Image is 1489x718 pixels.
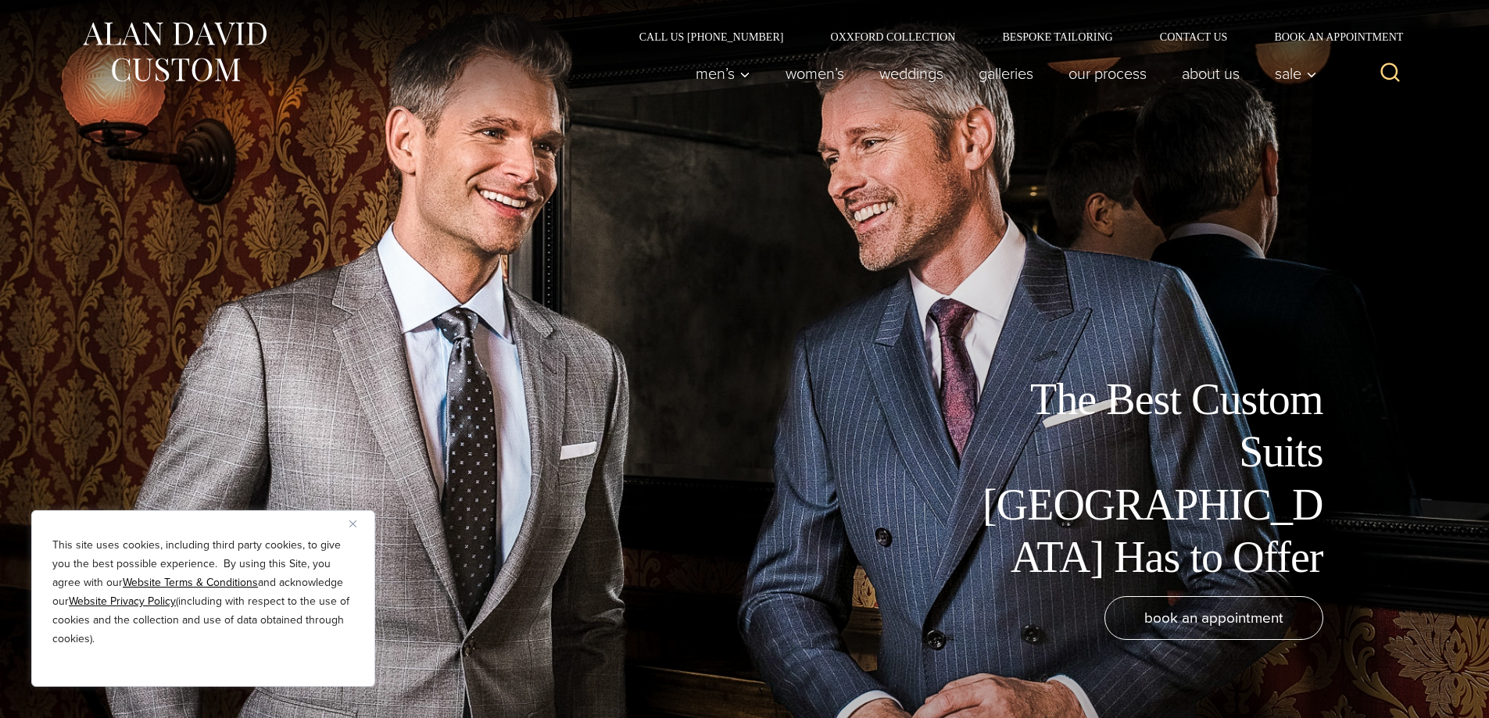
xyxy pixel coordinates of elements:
a: book an appointment [1104,596,1323,640]
img: Close [349,520,356,527]
a: Women’s [768,58,861,89]
a: Website Privacy Policy [69,593,176,609]
a: weddings [861,58,961,89]
a: About Us [1164,58,1257,89]
h1: The Best Custom Suits [GEOGRAPHIC_DATA] Has to Offer [972,373,1323,584]
a: Bespoke Tailoring [979,31,1136,42]
button: View Search Form [1372,55,1409,92]
a: Website Terms & Conditions [123,574,258,591]
span: Sale [1275,66,1317,81]
span: book an appointment [1144,606,1283,629]
a: Our Process [1051,58,1164,89]
a: Oxxford Collection [807,31,979,42]
a: Galleries [961,58,1051,89]
button: Close [349,514,368,533]
span: Men’s [696,66,750,81]
a: Call Us [PHONE_NUMBER] [616,31,807,42]
nav: Primary Navigation [678,58,1325,89]
a: Book an Appointment [1251,31,1408,42]
iframe: Opens a widget where you can chat to one of our agents [1389,671,1473,710]
nav: Secondary Navigation [616,31,1409,42]
img: Alan David Custom [81,17,268,87]
p: This site uses cookies, including third party cookies, to give you the best possible experience. ... [52,536,354,648]
a: Contact Us [1136,31,1251,42]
